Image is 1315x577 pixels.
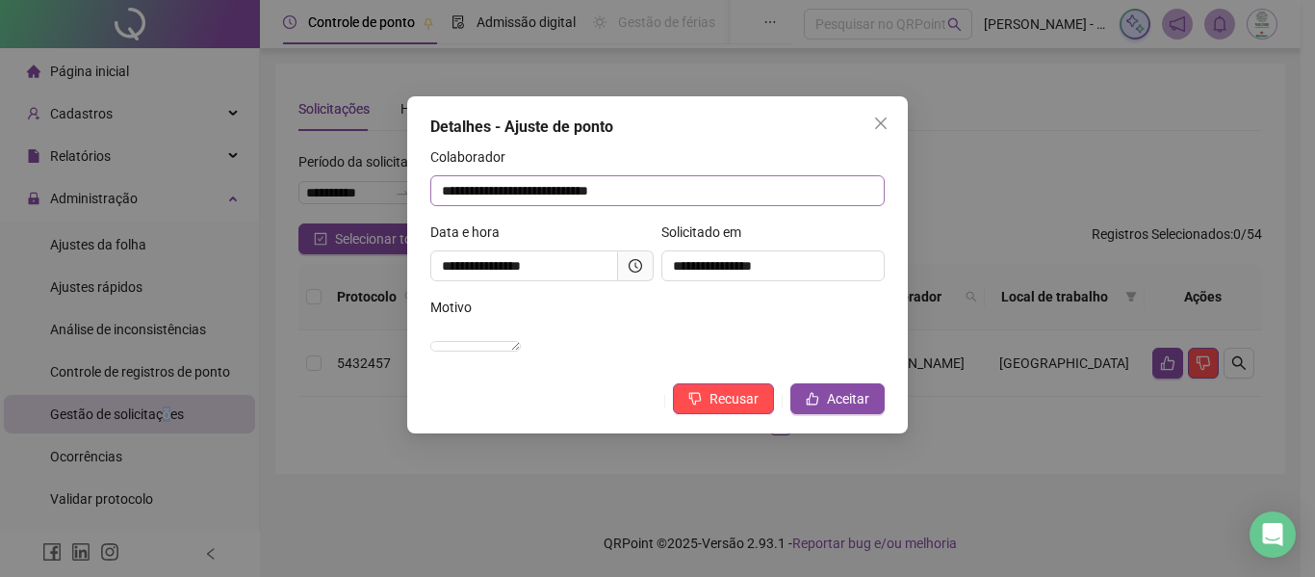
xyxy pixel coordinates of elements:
div: Detalhes - Ajuste de ponto [430,116,885,139]
span: Aceitar [827,388,869,409]
label: Colaborador [430,146,518,168]
span: dislike [688,392,702,406]
div: Open Intercom Messenger [1250,511,1296,558]
label: Solicitado em [661,222,754,243]
button: Aceitar [790,383,885,414]
span: Recusar [709,388,759,409]
button: Recusar [673,383,774,414]
label: Data e hora [430,222,512,243]
label: Motivo [430,297,484,318]
span: close [873,116,889,131]
span: like [806,392,819,406]
button: Close [865,108,896,139]
span: clock-circle [629,259,642,273]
